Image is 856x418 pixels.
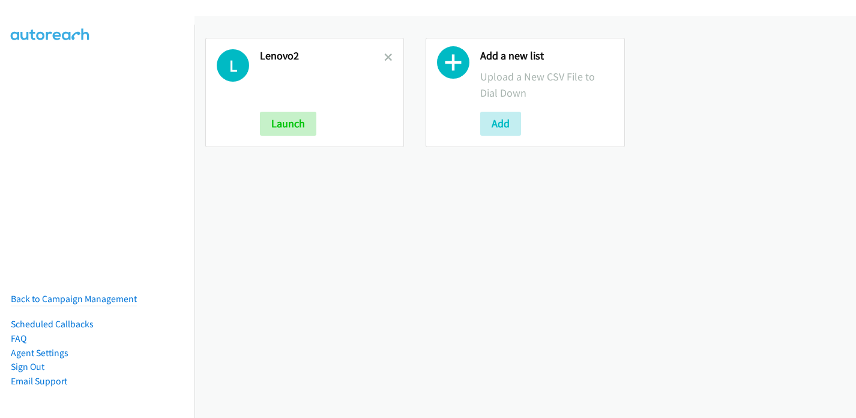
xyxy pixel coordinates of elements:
a: Agent Settings [11,347,68,359]
a: FAQ [11,333,26,344]
a: Scheduled Callbacks [11,318,94,330]
a: Back to Campaign Management [11,293,137,304]
a: Email Support [11,375,67,387]
h1: L [217,49,249,82]
button: Launch [260,112,316,136]
p: Upload a New CSV File to Dial Down [480,68,613,101]
h2: Lenovo2 [260,49,384,63]
button: Add [480,112,521,136]
h2: Add a new list [480,49,613,63]
a: Sign Out [11,361,44,372]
